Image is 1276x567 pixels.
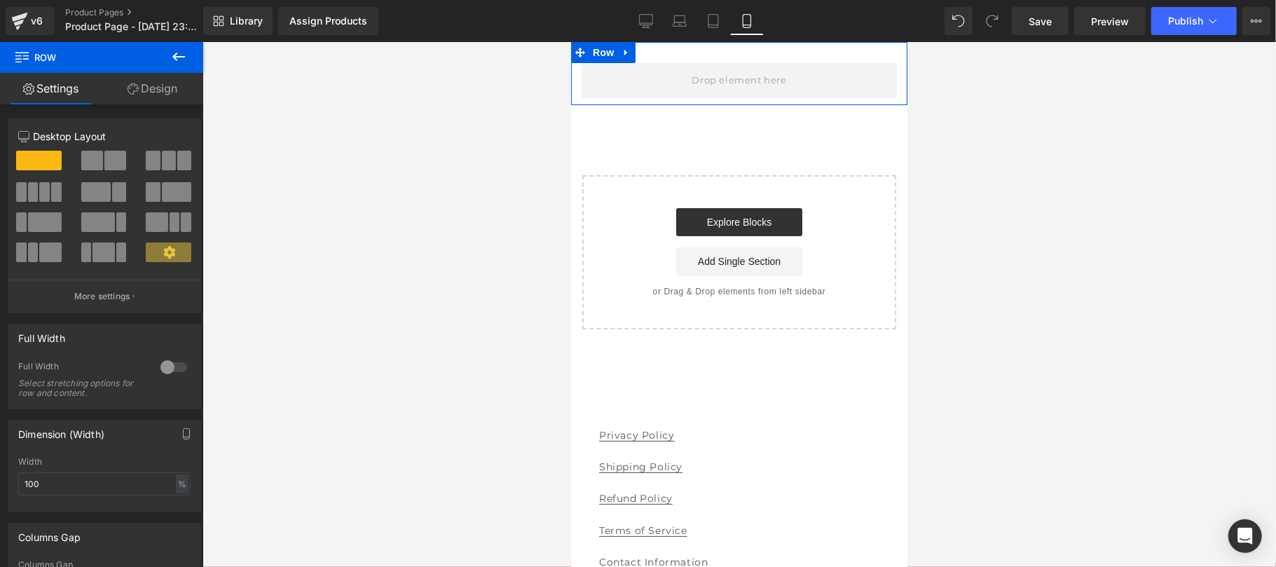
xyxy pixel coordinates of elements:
[176,474,188,493] div: %
[28,505,137,536] a: Contact Information
[18,325,65,344] div: Full Width
[230,15,263,27] span: Library
[18,378,144,398] div: Select stretching options for row and content.
[18,129,191,144] p: Desktop Layout
[1242,7,1270,35] button: More
[28,12,46,30] div: v6
[945,7,973,35] button: Undo
[18,524,81,543] div: Columns Gap
[65,21,200,32] span: Product Page - [DATE] 23:41:22
[102,73,203,104] a: Design
[28,378,103,409] a: Privacy Policy
[1074,7,1146,35] a: Preview
[34,245,303,254] p: or Drag & Drop elements from left sidebar
[18,421,104,440] div: Dimension (Width)
[663,7,697,35] a: Laptop
[1151,7,1237,35] button: Publish
[1228,519,1262,553] div: Open Intercom Messenger
[203,7,273,35] a: New Library
[1168,15,1203,27] span: Publish
[65,7,226,18] a: Product Pages
[18,472,191,496] input: auto
[74,290,130,303] p: More settings
[14,42,154,73] span: Row
[730,7,764,35] a: Mobile
[629,7,663,35] a: Desktop
[289,15,367,27] div: Assign Products
[18,457,191,467] div: Width
[105,205,231,233] a: Add Single Section
[28,473,116,505] a: Terms of Service
[28,441,102,472] a: Refund Policy
[697,7,730,35] a: Tablet
[8,280,200,313] button: More settings
[28,409,111,441] a: Shipping Policy
[978,7,1006,35] button: Redo
[1091,14,1129,29] span: Preview
[18,361,146,376] div: Full Width
[1029,14,1052,29] span: Save
[105,166,231,194] a: Explore Blocks
[6,7,54,35] a: v6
